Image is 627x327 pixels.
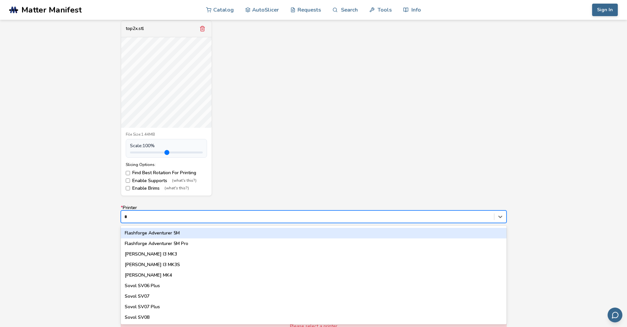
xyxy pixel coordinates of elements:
[126,178,130,183] input: Enable Supports(what's this?)
[126,186,207,191] label: Enable Brims
[121,228,507,238] div: Flashforge Adventurer 5M
[121,270,507,281] div: [PERSON_NAME] MK4
[121,259,507,270] div: [PERSON_NAME] I3 MK3S
[121,249,507,259] div: [PERSON_NAME] I3 MK3
[121,312,507,323] div: Sovol SV08
[121,281,507,291] div: Sovol SV06 Plus
[130,143,155,149] span: Scale: 100 %
[165,186,189,191] span: (what's this?)
[198,24,207,33] button: Remove model
[126,162,207,167] div: Slicing Options:
[121,302,507,312] div: Sovol SV07 Plus
[126,186,130,190] input: Enable Brims(what's this?)
[126,26,144,31] div: top2x.stl
[172,178,196,183] span: (what's this?)
[608,308,622,322] button: Send feedback via email
[124,214,128,219] input: *PrinterElegoo Neptune 3 ProElegoo Neptune 4Elegoo Neptune 4 MaxElegoo Neptune 4 PlusElegoo Neptu...
[121,205,507,223] label: Printer
[126,132,207,137] div: File Size: 1.44MB
[126,171,130,175] input: Find Best Rotation For Printing
[592,4,618,16] button: Sign In
[121,238,507,249] div: Flashforge Adventurer 5M Pro
[126,178,207,183] label: Enable Supports
[121,291,507,302] div: Sovol SV07
[126,170,207,176] label: Find Best Rotation For Printing
[21,5,82,14] span: Matter Manifest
